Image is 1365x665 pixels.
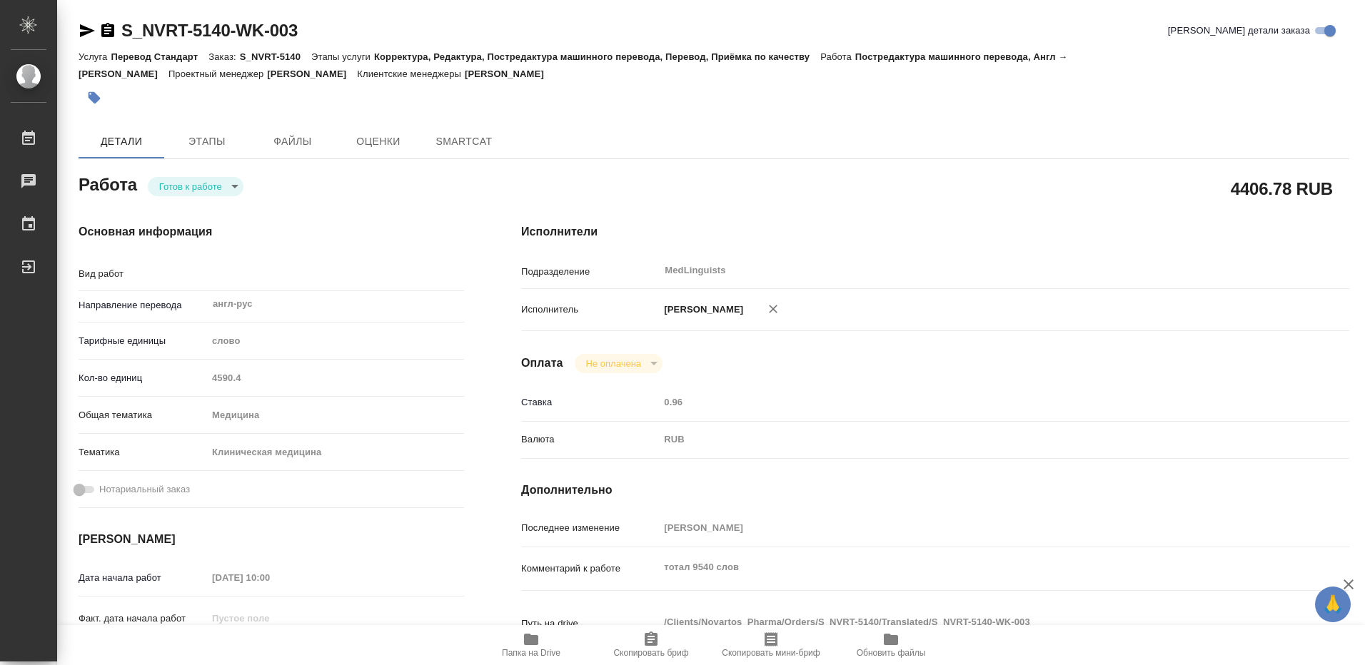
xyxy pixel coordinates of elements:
[148,177,243,196] div: Готов к работе
[99,482,190,497] span: Нотариальный заказ
[79,298,207,313] p: Направление перевода
[591,625,711,665] button: Скопировать бриф
[521,395,659,410] p: Ставка
[575,354,663,373] div: Готов к работе
[99,22,116,39] button: Скопировать ссылку
[240,51,311,62] p: S_NVRT-5140
[374,51,820,62] p: Корректура, Редактура, Постредактура машинного перевода, Перевод, Приёмка по качеству
[79,531,464,548] h4: [PERSON_NAME]
[207,329,464,353] div: слово
[207,567,332,588] input: Пустое поле
[521,562,659,576] p: Комментарий к работе
[757,293,789,325] button: Удалить исполнителя
[613,648,688,658] span: Скопировать бриф
[155,181,226,193] button: Готов к работе
[258,133,327,151] span: Файлы
[582,357,645,370] button: Не оплачена
[521,482,1349,499] h4: Дополнительно
[207,367,464,388] input: Пустое поле
[79,408,207,422] p: Общая тематика
[857,648,926,658] span: Обновить файлы
[1315,587,1351,622] button: 🙏
[502,648,560,658] span: Папка на Drive
[711,625,831,665] button: Скопировать мини-бриф
[79,51,111,62] p: Услуга
[659,427,1280,452] div: RUB
[659,610,1280,634] textarea: /Clients/Novartos_Pharma/Orders/S_NVRT-5140/Translated/S_NVRT-5140-WK-003
[521,265,659,279] p: Подразделение
[471,625,591,665] button: Папка на Drive
[311,51,374,62] p: Этапы услуги
[659,392,1280,412] input: Пустое поле
[820,51,855,62] p: Работа
[430,133,498,151] span: SmartCat
[173,133,241,151] span: Этапы
[79,445,207,460] p: Тематика
[465,68,555,79] p: [PERSON_NAME]
[521,616,659,631] p: Путь на drive
[722,648,820,658] span: Скопировать мини-бриф
[79,267,207,281] p: Вид работ
[121,21,298,40] a: S_NVRT-5140-WK-003
[659,517,1280,538] input: Пустое поле
[521,223,1349,240] h4: Исполнители
[521,432,659,447] p: Валюта
[79,171,137,196] h2: Работа
[207,440,464,465] div: Клиническая медицина
[1231,176,1333,200] h2: 4406.78 RUB
[79,611,207,626] p: Факт. дата начала работ
[521,355,563,372] h4: Оплата
[168,68,267,79] p: Проектный менеджер
[79,371,207,385] p: Кол-во единиц
[79,82,110,113] button: Добавить тэг
[831,625,951,665] button: Обновить файлы
[79,571,207,585] p: Дата начала работ
[207,608,332,629] input: Пустое поле
[357,68,465,79] p: Клиентские менеджеры
[79,223,464,240] h4: Основная информация
[1321,589,1345,619] span: 🙏
[111,51,208,62] p: Перевод Стандарт
[79,22,96,39] button: Скопировать ссылку для ЯМессенджера
[207,403,464,427] div: Медицина
[79,334,207,348] p: Тарифные единицы
[659,303,743,317] p: [PERSON_NAME]
[659,555,1280,579] textarea: тотал 9540 слов
[267,68,357,79] p: [PERSON_NAME]
[521,521,659,535] p: Последнее изменение
[208,51,239,62] p: Заказ:
[87,133,156,151] span: Детали
[1168,24,1310,38] span: [PERSON_NAME] детали заказа
[521,303,659,317] p: Исполнитель
[344,133,413,151] span: Оценки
